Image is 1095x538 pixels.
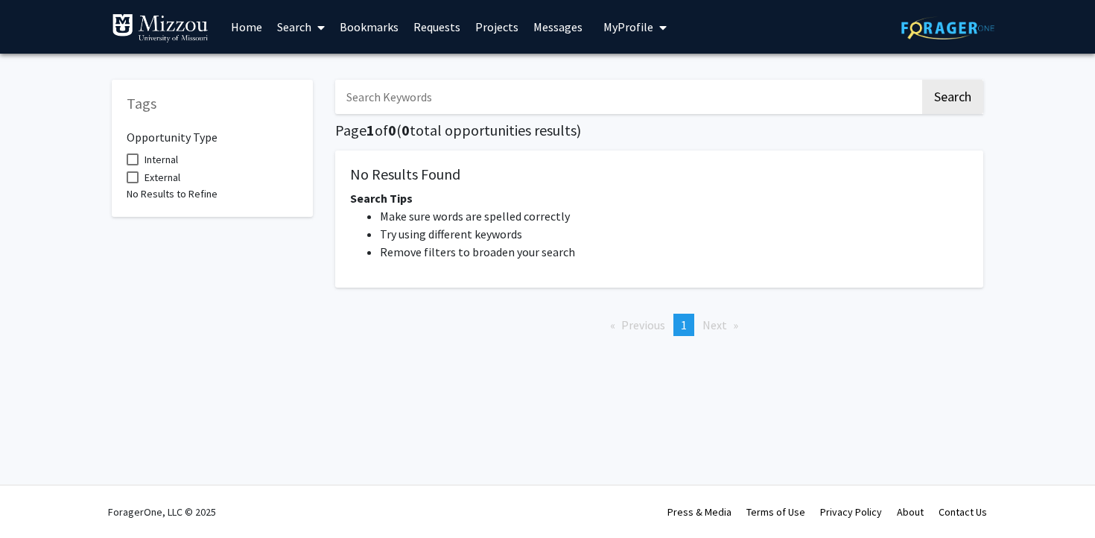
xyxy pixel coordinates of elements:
[145,151,178,168] span: Internal
[11,471,63,527] iframe: Chat
[223,1,270,53] a: Home
[939,505,987,519] a: Contact Us
[108,486,216,538] div: ForagerOne, LLC © 2025
[127,187,218,200] span: No Results to Refine
[380,207,968,225] li: Make sure words are spelled correctly
[702,317,727,332] span: Next
[681,317,687,332] span: 1
[380,243,968,261] li: Remove filters to broaden your search
[127,118,298,145] h6: Opportunity Type
[366,121,375,139] span: 1
[897,505,924,519] a: About
[922,80,983,114] button: Search
[335,314,983,336] ul: Pagination
[127,95,298,113] h5: Tags
[335,121,983,139] h5: Page of ( total opportunities results)
[667,505,731,519] a: Press & Media
[335,80,920,114] input: Search Keywords
[388,121,396,139] span: 0
[112,13,209,43] img: University of Missouri Logo
[350,191,413,206] span: Search Tips
[145,168,180,186] span: External
[526,1,590,53] a: Messages
[350,165,968,183] h5: No Results Found
[270,1,332,53] a: Search
[621,317,665,332] span: Previous
[820,505,882,519] a: Privacy Policy
[901,16,994,39] img: ForagerOne Logo
[401,121,410,139] span: 0
[406,1,468,53] a: Requests
[468,1,526,53] a: Projects
[603,19,653,34] span: My Profile
[380,225,968,243] li: Try using different keywords
[332,1,406,53] a: Bookmarks
[746,505,805,519] a: Terms of Use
